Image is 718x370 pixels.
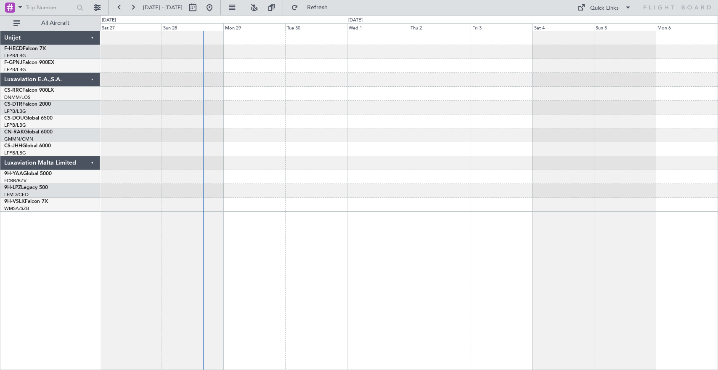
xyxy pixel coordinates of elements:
[285,23,347,31] div: Tue 30
[656,23,718,31] div: Mon 6
[4,102,22,107] span: CS-DTR
[4,130,53,135] a: CN-RAKGlobal 6000
[4,199,25,204] span: 9H-VSLK
[409,23,471,31] div: Thu 2
[590,4,619,13] div: Quick Links
[4,144,22,149] span: CS-JHH
[4,102,51,107] a: CS-DTRFalcon 2000
[4,116,53,121] a: CS-DOUGlobal 6500
[4,88,22,93] span: CS-RRC
[4,171,52,176] a: 9H-YAAGlobal 5000
[4,130,24,135] span: CN-RAK
[4,144,51,149] a: CS-JHHGlobal 6000
[300,5,335,11] span: Refresh
[4,116,24,121] span: CS-DOU
[4,150,26,156] a: LFPB/LBG
[4,122,26,128] a: LFPB/LBG
[4,67,26,73] a: LFPB/LBG
[4,94,30,101] a: DNMM/LOS
[162,23,223,31] div: Sun 28
[143,4,183,11] span: [DATE] - [DATE]
[4,171,23,176] span: 9H-YAA
[22,20,89,26] span: All Aircraft
[100,23,162,31] div: Sat 27
[4,60,54,65] a: F-GPNJFalcon 900EX
[348,17,363,24] div: [DATE]
[4,136,33,142] a: GMMN/CMN
[573,1,636,14] button: Quick Links
[4,88,54,93] a: CS-RRCFalcon 900LX
[4,46,46,51] a: F-HECDFalcon 7X
[347,23,409,31] div: Wed 1
[4,205,29,212] a: WMSA/SZB
[4,178,26,184] a: FCBB/BZV
[4,108,26,114] a: LFPB/LBG
[4,46,23,51] span: F-HECD
[4,53,26,59] a: LFPB/LBG
[223,23,285,31] div: Mon 29
[4,192,29,198] a: LFMD/CEQ
[4,199,48,204] a: 9H-VSLKFalcon 7X
[4,60,22,65] span: F-GPNJ
[594,23,656,31] div: Sun 5
[533,23,594,31] div: Sat 4
[102,17,116,24] div: [DATE]
[471,23,533,31] div: Fri 3
[4,185,21,190] span: 9H-LPZ
[287,1,338,14] button: Refresh
[4,185,48,190] a: 9H-LPZLegacy 500
[9,16,91,30] button: All Aircraft
[26,1,74,14] input: Trip Number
